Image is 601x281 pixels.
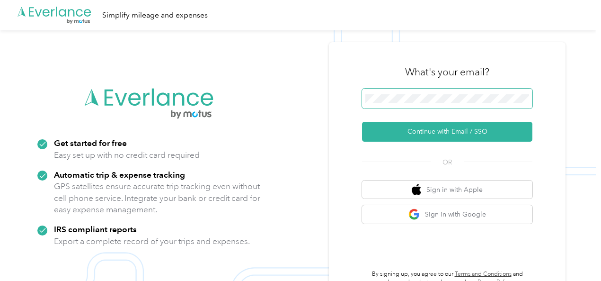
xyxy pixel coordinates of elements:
[362,205,532,224] button: google logoSign in with Google
[54,224,137,234] strong: IRS compliant reports
[431,157,464,167] span: OR
[412,184,421,196] img: apple logo
[455,271,512,278] a: Terms and Conditions
[102,9,208,21] div: Simplify mileage and expenses
[54,138,127,148] strong: Get started for free
[405,65,489,79] h3: What's your email?
[362,181,532,199] button: apple logoSign in with Apple
[54,170,185,180] strong: Automatic trip & expense tracking
[362,122,532,142] button: Continue with Email / SSO
[54,236,250,247] p: Export a complete record of your trips and expenses.
[54,181,261,216] p: GPS satellites ensure accurate trip tracking even without cell phone service. Integrate your bank...
[54,149,200,161] p: Easy set up with no credit card required
[408,208,420,220] img: google logo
